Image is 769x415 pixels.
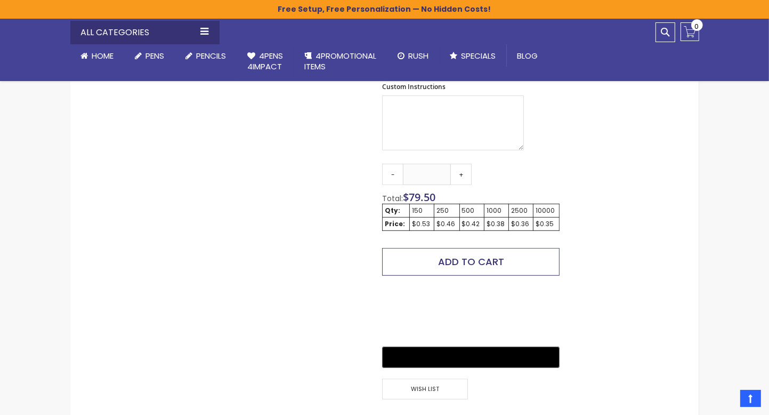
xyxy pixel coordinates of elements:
div: 150 [412,206,432,215]
div: 250 [436,206,457,215]
span: Wish List [382,379,467,400]
span: Custom Instructions [382,82,446,91]
div: $0.38 [487,220,506,228]
span: Specials [462,50,496,61]
span: Home [92,50,114,61]
span: $ [403,190,435,204]
div: $0.35 [536,220,556,228]
span: Rush [409,50,429,61]
iframe: PayPal [382,284,559,339]
div: $0.42 [462,220,482,228]
div: 2500 [511,206,531,215]
span: Add to Cart [438,255,504,268]
a: Specials [440,44,507,68]
a: + [450,164,472,185]
a: Home [70,44,125,68]
div: 10000 [536,206,556,215]
a: Pens [125,44,175,68]
span: 79.50 [409,190,435,204]
a: 4PROMOTIONALITEMS [294,44,387,79]
a: Rush [387,44,440,68]
span: Pens [146,50,165,61]
span: 4Pens 4impact [248,50,284,72]
div: 500 [462,206,482,215]
a: Wish List [382,379,471,400]
a: 4Pens4impact [237,44,294,79]
button: Add to Cart [382,248,559,276]
span: 0 [695,21,699,31]
span: 4PROMOTIONAL ITEMS [305,50,377,72]
a: Blog [507,44,549,68]
a: - [382,164,403,185]
div: $0.36 [511,220,531,228]
a: 0 [681,22,699,41]
span: Pencils [197,50,226,61]
div: $0.46 [436,220,457,228]
strong: Qty: [385,206,400,215]
span: Blog [517,50,538,61]
a: Pencils [175,44,237,68]
button: Buy with GPay [382,347,559,368]
span: Total: [382,193,403,204]
div: 1000 [487,206,506,215]
strong: Price: [385,219,405,228]
div: All Categories [70,21,220,44]
div: $0.53 [412,220,432,228]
